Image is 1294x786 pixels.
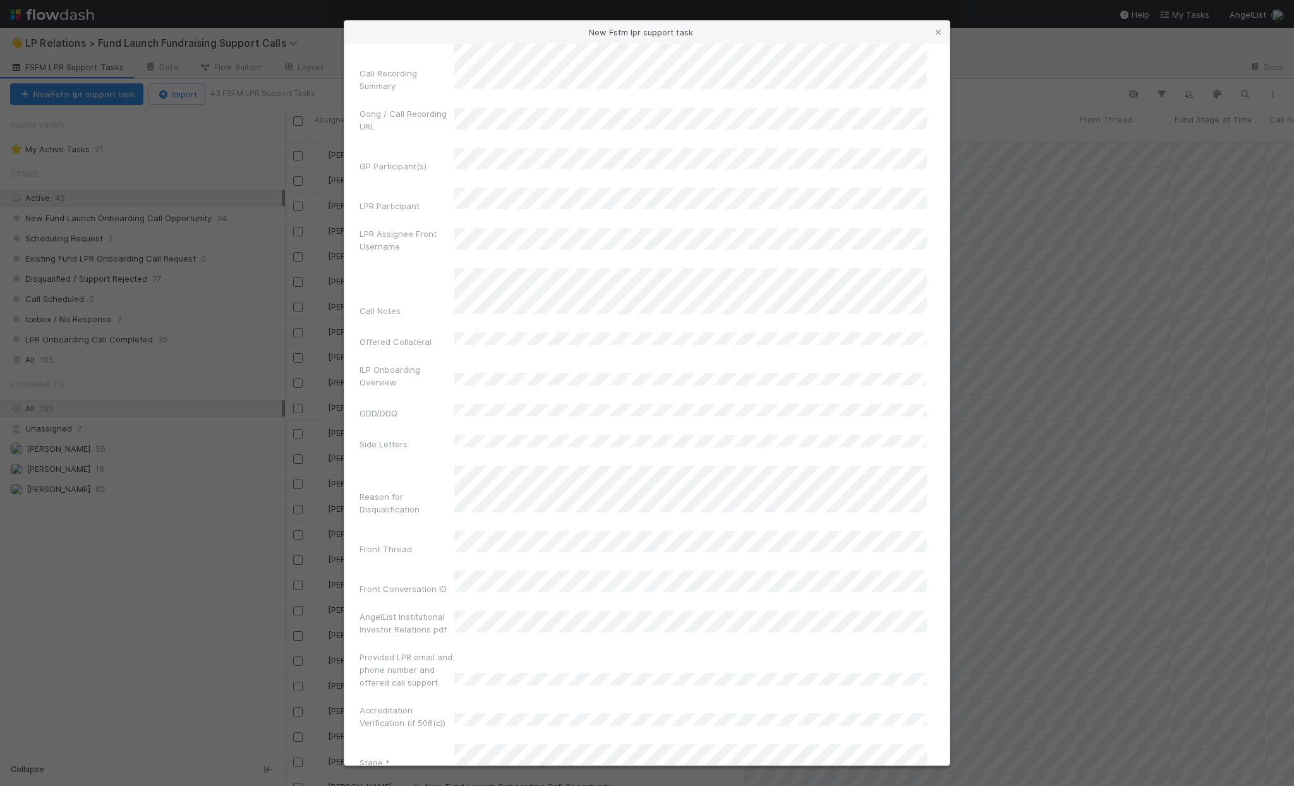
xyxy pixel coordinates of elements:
[360,610,454,636] label: AngelList Institutional Investor Relations pdf
[360,160,426,172] label: GP Participant(s)
[360,336,432,348] label: Offered Collateral
[360,543,412,555] label: Front Thread
[360,490,454,516] label: Reason for Disqualification
[360,756,390,769] label: Stage *
[360,200,420,212] label: LPR Participant
[360,305,401,317] label: Call Notes
[344,21,950,44] div: New Fsfm lpr support task
[360,583,447,595] label: Front Conversation ID
[360,438,408,450] label: Side Letters
[360,363,454,389] label: ILP Onboarding Overview
[360,407,397,420] label: ODD/DDQ
[360,651,454,689] label: Provided LPR email and phone number and offered call support.
[360,227,454,253] label: LPR Assignee Front Username
[360,107,454,133] label: Gong / Call Recording URL
[360,704,454,729] label: Accreditation Verification (if 506(c))
[360,67,454,92] label: Call Recording Summary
